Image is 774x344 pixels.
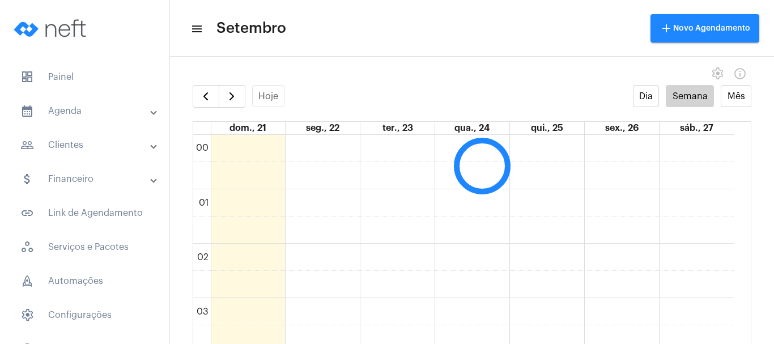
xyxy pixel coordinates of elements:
div: 00 [194,143,211,153]
a: 22 de setembro de 2025 [304,122,342,134]
span: Link de Agendamento [11,199,158,227]
div: 02 [195,252,211,262]
mat-panel-title: Financeiro [20,172,151,186]
span: sidenav icon [20,274,34,288]
button: Semana [666,85,714,107]
a: 26 de setembro de 2025 [603,122,641,134]
span: settings [711,67,724,80]
button: Novo Agendamento [650,14,759,43]
mat-icon: sidenav icon [20,138,34,152]
a: 25 de setembro de 2025 [529,122,565,134]
button: Mês [721,85,751,107]
span: sidenav icon [20,70,34,84]
mat-icon: add [660,22,673,35]
mat-expansion-panel-header: sidenav iconAgenda [7,97,169,125]
a: 24 de setembro de 2025 [452,122,492,134]
button: Info [729,62,751,85]
mat-icon: sidenav icon [20,172,34,186]
span: Serviços e Pacotes [11,233,158,261]
mat-panel-title: Clientes [20,138,151,152]
span: sidenav icon [20,308,34,322]
span: Novo Agendamento [660,24,750,32]
mat-icon: Info [733,67,747,80]
mat-icon: sidenav icon [20,104,34,118]
span: Automações [11,267,158,295]
mat-expansion-panel-header: sidenav iconClientes [7,131,169,159]
mat-icon: sidenav icon [20,206,34,220]
span: sidenav icon [20,240,34,254]
button: Próximo Semana [219,85,245,108]
button: Dia [633,85,660,107]
div: 03 [194,307,211,317]
button: Hoje [252,85,285,107]
span: Setembro [216,19,286,37]
a: 27 de setembro de 2025 [678,122,716,134]
span: Configurações [11,301,158,329]
div: 01 [197,198,211,208]
a: 23 de setembro de 2025 [380,122,415,134]
span: Painel [11,63,158,91]
mat-panel-title: Agenda [20,104,151,118]
a: 21 de setembro de 2025 [227,122,269,134]
button: settings [706,62,729,85]
button: Semana Anterior [193,85,219,108]
img: logo-neft-novo-2.png [9,6,94,51]
mat-icon: sidenav icon [190,22,202,36]
mat-expansion-panel-header: sidenav iconFinanceiro [7,165,169,193]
